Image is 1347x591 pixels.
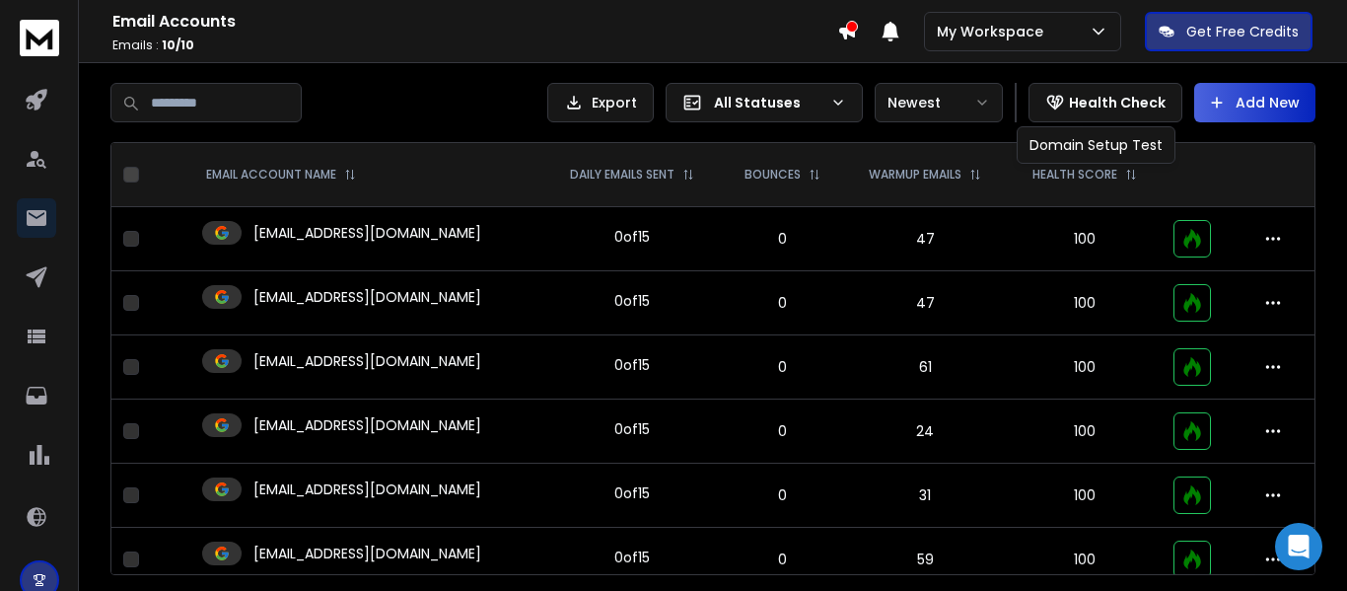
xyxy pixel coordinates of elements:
[1275,523,1322,570] div: Open Intercom Messenger
[614,419,650,439] div: 0 of 15
[843,271,1007,335] td: 47
[1007,464,1162,528] td: 100
[614,227,650,247] div: 0 of 15
[547,83,654,122] button: Export
[162,37,194,53] span: 10 / 10
[733,293,831,313] p: 0
[1069,93,1166,112] p: Health Check
[1007,400,1162,464] td: 100
[1032,167,1117,183] p: HEALTH SCORE
[875,83,1003,122] button: Newest
[570,167,674,183] p: DAILY EMAILS SENT
[1028,83,1182,122] button: Health Check
[937,22,1051,41] p: My Workspace
[614,483,650,503] div: 0 of 15
[206,167,356,183] div: EMAIL ACCOUNT NAME
[253,415,481,435] p: [EMAIL_ADDRESS][DOMAIN_NAME]
[1017,126,1175,164] div: Domain Setup Test
[253,223,481,243] p: [EMAIL_ADDRESS][DOMAIN_NAME]
[843,400,1007,464] td: 24
[733,421,831,441] p: 0
[714,93,822,112] p: All Statuses
[744,167,801,183] p: BOUNCES
[843,464,1007,528] td: 31
[614,548,650,567] div: 0 of 15
[112,10,837,34] h1: Email Accounts
[614,291,650,311] div: 0 of 15
[733,550,831,569] p: 0
[253,287,481,307] p: [EMAIL_ADDRESS][DOMAIN_NAME]
[843,207,1007,271] td: 47
[733,229,831,249] p: 0
[1007,271,1162,335] td: 100
[1194,83,1315,122] button: Add New
[843,335,1007,400] td: 61
[614,355,650,375] div: 0 of 15
[20,20,59,56] img: logo
[253,480,481,499] p: [EMAIL_ADDRESS][DOMAIN_NAME]
[1186,22,1299,41] p: Get Free Credits
[253,544,481,563] p: [EMAIL_ADDRESS][DOMAIN_NAME]
[733,485,831,505] p: 0
[1145,12,1312,51] button: Get Free Credits
[253,351,481,371] p: [EMAIL_ADDRESS][DOMAIN_NAME]
[1007,335,1162,400] td: 100
[1007,207,1162,271] td: 100
[112,37,837,53] p: Emails :
[869,167,961,183] p: WARMUP EMAILS
[733,357,831,377] p: 0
